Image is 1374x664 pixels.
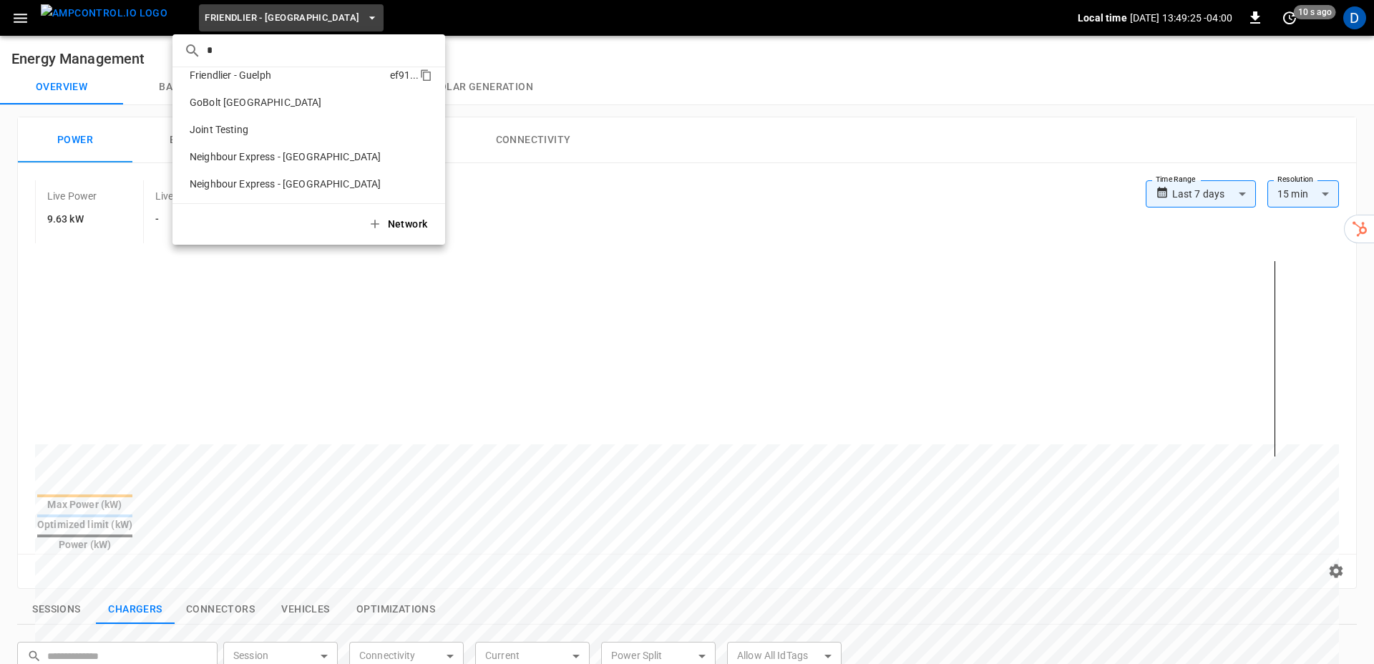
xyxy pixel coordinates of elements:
p: Joint Testing [184,122,388,137]
p: GoBolt [GEOGRAPHIC_DATA] [184,95,390,109]
p: Friendlier - Guelph [184,68,390,82]
button: Network [359,210,439,239]
div: copy [419,67,434,84]
p: Neighbour Express - [GEOGRAPHIC_DATA] [184,177,390,191]
p: Neighbour Express - [GEOGRAPHIC_DATA] [184,150,387,164]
